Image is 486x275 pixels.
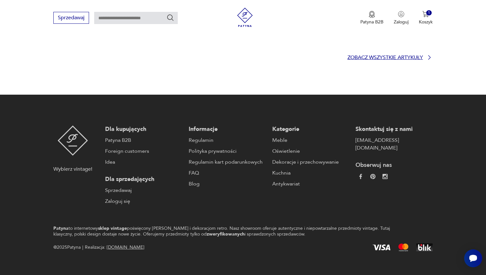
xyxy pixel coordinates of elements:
[272,125,349,133] p: Kategorie
[464,249,482,267] iframe: Smartsupp widget button
[82,244,83,251] div: |
[272,136,349,144] a: Meble
[189,169,266,177] a: FAQ
[272,158,349,166] a: Dekoracje i przechowywanie
[419,19,433,25] p: Koszyk
[105,176,182,183] p: Dla sprzedających
[370,174,375,179] img: 37d27d81a828e637adc9f9cb2e3d3a8a.webp
[105,136,182,144] a: Patyna B2B
[105,197,182,205] a: Zaloguj się
[189,147,266,155] a: Polityka prywatności
[58,125,88,156] img: Patyna - sklep z meblami i dekoracjami vintage
[98,225,127,231] strong: sklep vintage
[189,180,266,188] a: Blog
[53,12,89,24] button: Sprzedawaj
[360,11,383,25] a: Ikona medaluPatyna B2B
[419,11,433,25] button: 1Koszyk
[107,244,144,250] a: [DOMAIN_NAME]
[189,125,266,133] p: Informacje
[394,11,409,25] button: Zaloguj
[355,161,433,169] p: Obserwuj nas
[105,147,182,155] a: Foreign customers
[207,231,245,237] strong: zweryfikowanych
[272,147,349,155] a: Oświetlenie
[358,174,363,179] img: da9060093f698e4c3cedc1453eec5031.webp
[189,136,266,144] a: Regulamin
[355,125,433,133] p: Skontaktuj się z nami
[53,165,92,173] p: Wybierz vintage!
[105,158,182,166] a: Idea
[272,169,349,177] a: Kuchnia
[422,11,429,17] img: Ikona koszyka
[105,186,182,194] a: Sprzedawaj
[235,8,255,27] img: Patyna - sklep z meblami i dekoracjami vintage
[416,244,433,251] img: BLIK
[53,225,68,231] strong: Patyna
[272,180,349,188] a: Antykwariat
[373,245,391,250] img: Visa
[189,158,266,166] a: Regulamin kart podarunkowych
[360,19,383,25] p: Patyna B2B
[369,11,375,18] img: Ikona medalu
[398,11,404,17] img: Ikonka użytkownika
[394,19,409,25] p: Zaloguj
[105,125,182,133] p: Dla kupujących
[355,136,433,152] a: [EMAIL_ADDRESS][DOMAIN_NAME]
[53,244,81,251] span: @ 2025 Patyna
[85,244,144,251] span: Realizacja:
[53,16,89,21] a: Sprzedawaj
[347,56,423,60] p: Zobacz wszystkie artykuły
[360,11,383,25] button: Patyna B2B
[347,54,433,61] a: Zobacz wszystkie artykuły
[382,174,388,179] img: c2fd9cf7f39615d9d6839a72ae8e59e5.webp
[166,14,174,21] button: Szukaj
[426,10,432,16] div: 1
[398,244,409,251] img: Mastercard
[53,226,410,237] p: to internetowy poświęcony [PERSON_NAME] i dekoracjom retro. Nasz showroom oferuje autentyczne i n...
